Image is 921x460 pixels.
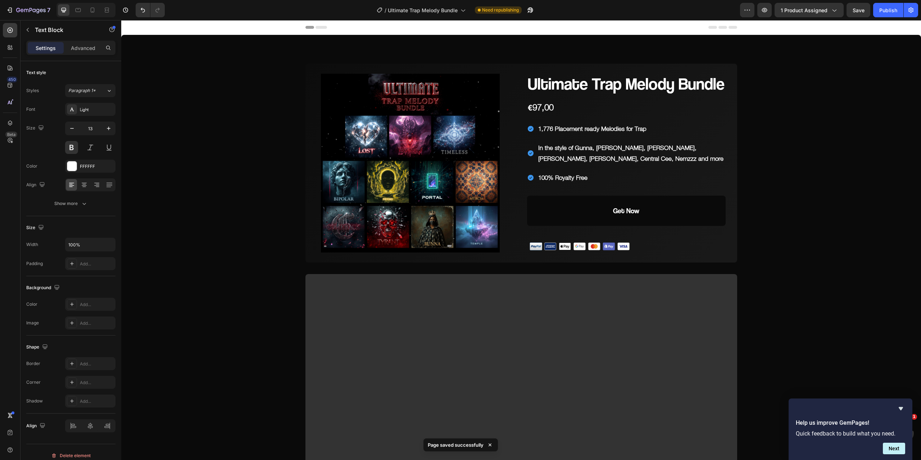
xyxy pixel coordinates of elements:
[26,106,35,113] div: Font
[775,3,844,17] button: 1 product assigned
[71,44,95,52] p: Advanced
[406,219,511,234] img: gempages_507692456268006279-2b175e76-5ea2-401f-8e68-2e8ce3e10297.png
[847,3,870,17] button: Save
[796,419,905,427] h2: Help us improve GemPages!
[65,238,115,251] input: Auto
[3,3,54,17] button: 7
[873,3,903,17] button: Publish
[388,6,458,14] span: Ultimate Trap Melody Bundle
[879,6,897,14] div: Publish
[35,26,96,34] p: Text Block
[7,77,17,82] div: 450
[80,261,114,267] div: Add...
[26,180,46,190] div: Align
[26,163,37,169] div: Color
[80,398,114,405] div: Add...
[796,430,905,437] p: Quick feedback to build what you need.
[482,7,519,13] span: Need republishing
[47,6,50,14] p: 7
[5,132,17,137] div: Beta
[26,241,38,248] div: Width
[26,87,39,94] div: Styles
[26,260,43,267] div: Padding
[26,301,37,308] div: Color
[36,44,56,52] p: Settings
[406,52,616,75] h1: Ultimate Trap Melody Bundle
[883,443,905,454] button: Next question
[26,360,40,367] div: Border
[80,163,114,170] div: FFFFFF
[26,123,45,133] div: Size
[65,84,115,97] button: Paragraph 1*
[26,320,39,326] div: Image
[80,361,114,367] div: Add...
[897,404,905,413] button: Hide survey
[385,6,386,14] span: /
[80,320,114,327] div: Add...
[406,176,604,206] button: Get Now
[911,414,917,420] span: 1
[26,398,43,404] div: Shadow
[26,223,45,233] div: Size
[51,451,91,460] div: Delete element
[26,342,49,352] div: Shape
[136,3,165,17] div: Undo/Redo
[406,81,433,94] div: €97,00
[26,379,41,386] div: Corner
[781,6,827,14] span: 1 product assigned
[796,404,905,454] div: Help us improve GemPages!
[26,283,61,293] div: Background
[417,103,615,114] p: 1,776 Placement ready Melodies for Trap
[417,122,615,144] p: In the style of Gunna, [PERSON_NAME], [PERSON_NAME], [PERSON_NAME], [PERSON_NAME], Central Cee, N...
[54,200,88,207] div: Show more
[853,7,865,13] span: Save
[428,441,484,448] p: Page saved successfully
[80,106,114,113] div: Light
[68,87,96,94] span: Paragraph 1*
[417,152,615,163] p: 100% Royalty Free
[26,421,47,431] div: Align
[26,69,46,76] div: Text style
[121,20,921,460] iframe: Design area
[80,379,114,386] div: Add...
[492,184,518,197] div: Get Now
[26,197,115,210] button: Show more
[80,301,114,308] div: Add...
